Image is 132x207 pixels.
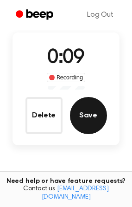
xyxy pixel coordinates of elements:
button: Save Audio Record [70,97,107,134]
a: [EMAIL_ADDRESS][DOMAIN_NAME] [42,186,109,201]
span: Contact us [6,185,126,201]
a: Beep [9,6,62,24]
button: Delete Audio Record [25,97,63,134]
a: Log Out [78,4,123,26]
span: 0:09 [47,48,84,68]
div: Recording [47,73,85,82]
